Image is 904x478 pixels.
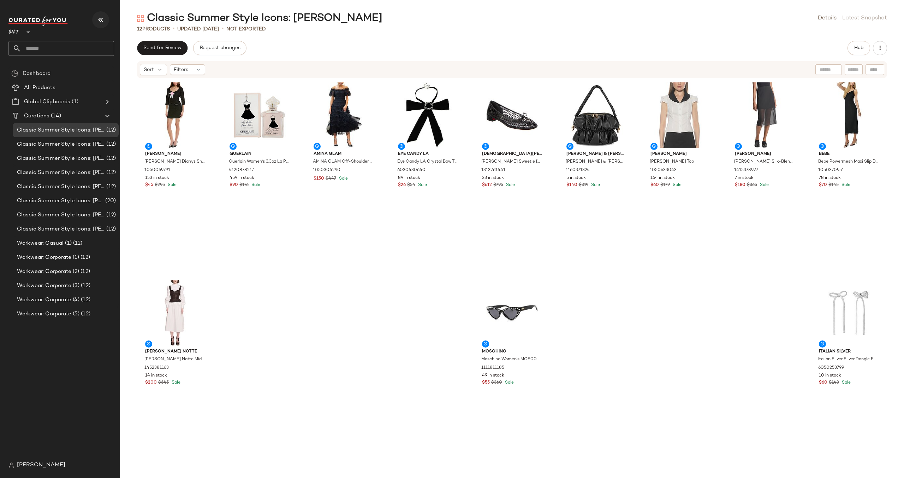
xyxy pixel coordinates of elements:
[79,310,90,318] span: (12)
[199,45,240,51] span: Request changes
[105,155,116,163] span: (12)
[144,159,204,165] span: [PERSON_NAME] Dianys Shift Dress
[818,365,844,371] span: 6050253799
[735,151,795,157] span: [PERSON_NAME]
[398,182,406,188] span: $26
[17,211,105,219] span: Classic Summer Style Icons: [PERSON_NAME] (6)
[17,183,105,191] span: Classic Summer Style Icons: [PERSON_NAME] (4)
[818,14,837,23] a: Details
[504,380,514,385] span: Sale
[70,98,78,106] span: (1)
[650,175,675,181] span: 164 in stock
[326,176,336,182] span: $447
[482,175,504,181] span: 23 in stock
[397,159,457,165] span: Eye Candy LA Crystal Bow Tie Necklace
[239,182,249,188] span: $176
[481,159,541,165] span: [PERSON_NAME] Sweetie [PERSON_NAME] & Patent Ballerina Flat
[105,225,116,233] span: (12)
[177,25,219,33] p: updated [DATE]
[145,151,205,157] span: [PERSON_NAME]
[313,159,373,165] span: AMINA GLAM Off-Shoulder Maxi Dress
[650,151,710,157] span: [PERSON_NAME]
[8,462,14,468] img: svg%3e
[104,197,116,205] span: (20)
[840,380,851,385] span: Sale
[166,183,177,187] span: Sale
[482,151,542,157] span: [DEMOGRAPHIC_DATA][PERSON_NAME]
[105,211,116,219] span: (12)
[17,126,105,134] span: Classic Summer Style Icons: [PERSON_NAME]
[854,45,864,51] span: Hub
[17,169,105,177] span: Classic Summer Style Icons: [PERSON_NAME] (3)
[23,70,50,78] span: Dashboard
[24,112,49,120] span: Curations
[230,175,254,181] span: 459 in stock
[193,41,246,55] button: Request changes
[145,373,167,379] span: 14 in stock
[417,183,427,187] span: Sale
[17,461,65,470] span: [PERSON_NAME]
[230,151,290,157] span: Guerlain
[173,25,174,33] span: •
[735,175,754,181] span: 7 in stock
[819,175,841,181] span: 78 in stock
[579,182,588,188] span: $319
[308,82,379,148] img: 1050304290_RLLATH.jpg
[8,24,20,37] span: Gilt
[476,82,548,148] img: 1313261441_RLLATH.jpg
[671,183,682,187] span: Sale
[314,151,374,157] span: AMINA GLAM
[734,159,794,165] span: [PERSON_NAME] Silk-Blend Pencil Skirt
[24,98,70,106] span: Global Clipboards
[566,182,577,188] span: $140
[505,183,515,187] span: Sale
[392,82,464,148] img: 6030430640_RLLATH.jpg
[482,349,542,355] span: Moschino
[491,380,502,386] span: $360
[17,282,79,290] span: Workwear: Corporate (3)
[482,373,504,379] span: 49 in stock
[222,25,224,33] span: •
[143,45,182,51] span: Send for Review
[819,151,879,157] span: Bebe
[476,280,548,346] img: 1111811185_RLLATH.jpg
[398,151,458,157] span: Eye Candy LA
[759,183,769,187] span: Sale
[482,380,490,386] span: $55
[144,167,170,174] span: 1050069791
[729,82,801,148] img: 1415378927_RLLATH.jpg
[481,167,505,174] span: 1313261441
[819,349,879,355] span: Italian Silver
[847,41,870,55] button: Hub
[650,167,677,174] span: 1050633043
[660,182,670,188] span: $179
[145,182,153,188] span: $45
[17,296,79,304] span: Workwear: Corporate (4)
[229,159,289,165] span: Guerlain Women's 3.3oz La Petite Robe Noire Eau de Toilette Spray
[17,197,104,205] span: Classic Summer Style Icons: [PERSON_NAME] (5)
[818,356,878,363] span: Italian Silver Silver Dangle Earrings
[144,365,169,371] span: 1452381163
[645,82,716,148] img: 1050633043_RLLATH.jpg
[79,268,90,276] span: (12)
[250,183,260,187] span: Sale
[144,66,154,74] span: Sort
[17,310,79,318] span: Workwear: Corporate (5)
[813,82,885,148] img: 1050370951_RLLATH.jpg
[155,182,165,188] span: $295
[105,140,116,148] span: (12)
[8,16,69,26] img: cfy_white_logo.C9jOOHJF.svg
[137,15,144,22] img: svg%3e
[566,159,626,165] span: [PERSON_NAME] & [PERSON_NAME] Leather Crossbody
[145,175,169,181] span: 153 in stock
[819,182,827,188] span: $70
[818,159,878,165] span: Bebe Powermesh Maxi Slip Dress
[482,182,492,188] span: $612
[17,253,79,262] span: Workwear: Corporate (1)
[829,380,839,386] span: $143
[137,25,170,33] div: Products
[11,70,18,77] img: svg%3e
[137,41,188,55] button: Send for Review
[828,182,839,188] span: $145
[650,182,659,188] span: $60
